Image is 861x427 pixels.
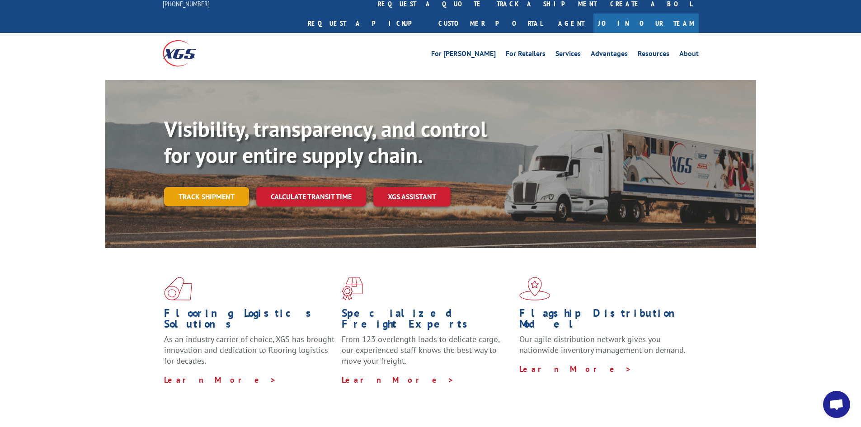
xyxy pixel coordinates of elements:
[342,334,513,374] p: From 123 overlength loads to delicate cargo, our experienced staff knows the best way to move you...
[679,50,699,60] a: About
[519,364,632,374] a: Learn More >
[164,308,335,334] h1: Flooring Logistics Solutions
[506,50,546,60] a: For Retailers
[342,375,454,385] a: Learn More >
[555,50,581,60] a: Services
[342,277,363,300] img: xgs-icon-focused-on-flooring-red
[519,308,690,334] h1: Flagship Distribution Model
[519,334,686,355] span: Our agile distribution network gives you nationwide inventory management on demand.
[549,14,593,33] a: Agent
[164,334,334,366] span: As an industry carrier of choice, XGS has brought innovation and dedication to flooring logistics...
[432,14,549,33] a: Customer Portal
[591,50,628,60] a: Advantages
[342,308,513,334] h1: Specialized Freight Experts
[164,375,277,385] a: Learn More >
[164,277,192,300] img: xgs-icon-total-supply-chain-intelligence-red
[593,14,699,33] a: Join Our Team
[164,187,249,206] a: Track shipment
[373,187,451,206] a: XGS ASSISTANT
[301,14,432,33] a: Request a pickup
[164,115,487,169] b: Visibility, transparency, and control for your entire supply chain.
[823,391,850,418] a: Open chat
[519,277,550,300] img: xgs-icon-flagship-distribution-model-red
[431,50,496,60] a: For [PERSON_NAME]
[256,187,366,206] a: Calculate transit time
[638,50,669,60] a: Resources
